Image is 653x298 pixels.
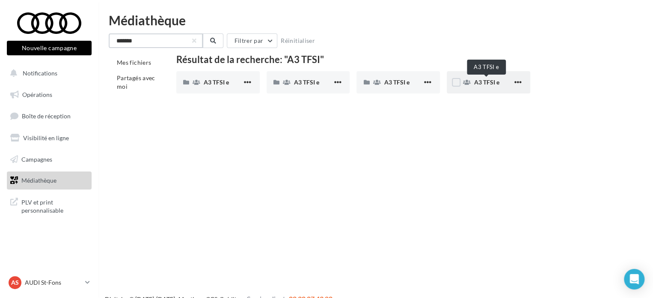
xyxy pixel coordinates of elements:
span: A3 TFSI e [384,78,409,86]
div: Résultat de la recherche: "A3 TFSI" [176,55,620,64]
span: Partagés avec moi [117,74,155,90]
p: AUDI St-Fons [25,278,82,287]
span: Mes fichiers [117,59,151,66]
a: AS AUDI St-Fons [7,274,92,291]
span: Notifications [23,69,57,77]
span: A3 TFSI e [204,78,229,86]
button: Filtrer par [227,33,277,48]
button: Notifications [5,64,90,82]
a: Boîte de réception [5,107,93,125]
span: Médiathèque [21,177,56,184]
span: A3 TFSI e [294,78,319,86]
button: Réinitialiser [277,36,318,46]
span: PLV et print personnalisable [21,196,88,215]
button: Nouvelle campagne [7,41,92,55]
div: Open Intercom Messenger [624,269,644,289]
div: Médiathèque [109,14,643,27]
span: Boîte de réception [22,112,71,120]
span: Campagnes [21,155,52,163]
a: Visibilité en ligne [5,129,93,147]
span: AS [11,278,19,287]
a: PLV et print personnalisable [5,193,93,218]
a: Opérations [5,86,93,104]
div: A3 TFSI e [467,60,506,75]
span: Opérations [22,91,52,98]
span: A3 TFSI e [474,78,499,86]
a: Campagnes [5,151,93,169]
span: Visibilité en ligne [23,134,69,141]
a: Médiathèque [5,172,93,190]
